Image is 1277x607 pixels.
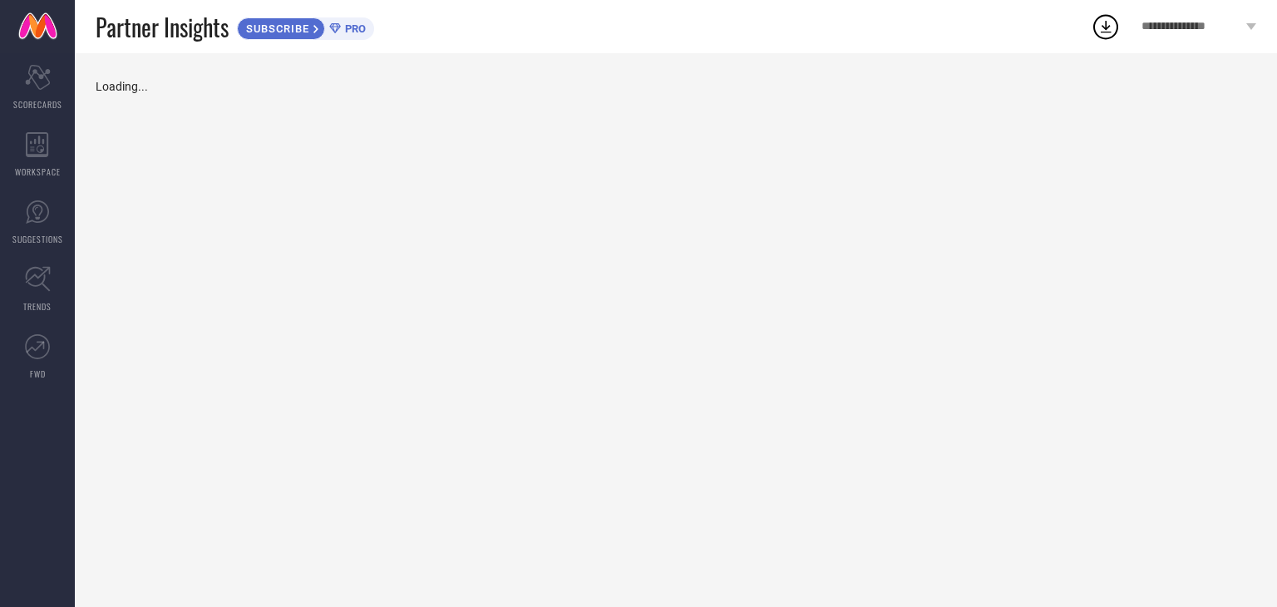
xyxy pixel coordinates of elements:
span: SCORECARDS [13,98,62,111]
a: SUBSCRIBEPRO [237,13,374,40]
span: SUBSCRIBE [238,22,313,35]
span: WORKSPACE [15,165,61,178]
span: SUGGESTIONS [12,233,63,245]
span: Partner Insights [96,10,229,44]
div: Open download list [1091,12,1121,42]
span: TRENDS [23,300,52,313]
span: PRO [341,22,366,35]
span: Loading... [96,80,148,93]
span: FWD [30,368,46,380]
